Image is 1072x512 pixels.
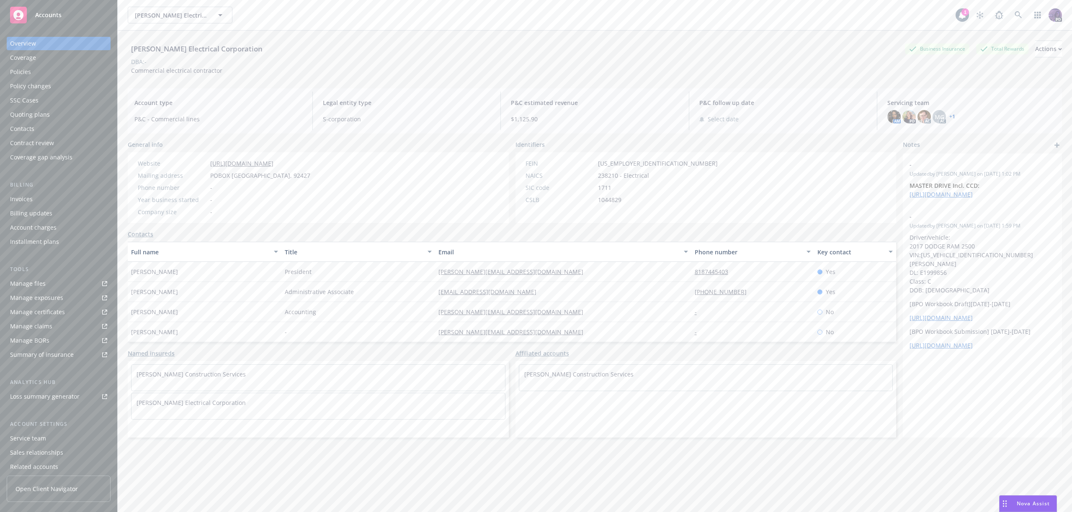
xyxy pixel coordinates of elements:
[10,151,72,164] div: Coverage gap analysis
[598,195,621,204] span: 1044829
[7,122,111,136] a: Contacts
[999,495,1057,512] button: Nova Assist
[526,183,595,192] div: SIC code
[131,287,178,296] span: [PERSON_NAME]
[7,446,111,459] a: Sales relationships
[903,205,1062,356] div: -Updatedby [PERSON_NAME] on [DATE] 1:59 PMDriver/vehicle: 2017 DODGE RAM 2500 VIN:[US_VEHICLE_IDE...
[7,460,111,474] a: Related accounts
[7,108,111,121] a: Quoting plans
[910,233,1055,294] p: Driver/vehicle: 2017 DODGE RAM 2500 VIN:[US_VEHICLE_IDENTIFICATION_NUMBER] [PERSON_NAME] DL: E199...
[210,183,212,192] span: -
[131,328,178,336] span: [PERSON_NAME]
[10,79,51,93] div: Policy changes
[7,305,111,319] a: Manage certificates
[1035,41,1062,57] button: Actions
[438,248,679,256] div: Email
[524,370,634,378] a: [PERSON_NAME] Construction Services
[10,207,52,220] div: Billing updates
[128,7,232,23] button: [PERSON_NAME] Electrical Corporation
[526,159,595,168] div: FEIN
[910,182,979,189] strong: MASTER DRIVE Incl. CCD:
[285,307,316,316] span: Accounting
[7,235,111,248] a: Installment plans
[7,291,111,305] a: Manage exposures
[7,94,111,107] a: SSC Cases
[814,242,896,262] button: Key contact
[137,370,246,378] a: [PERSON_NAME] Construction Services
[7,320,111,333] a: Manage claims
[323,115,491,123] span: S-corporation
[10,94,39,107] div: SSC Cases
[910,212,1033,221] span: -
[903,140,920,150] span: Notes
[285,267,312,276] span: President
[949,114,955,119] a: +1
[7,51,111,64] a: Coverage
[137,399,246,407] a: [PERSON_NAME] Electrical Corporation
[10,277,46,290] div: Manage files
[35,12,62,18] span: Accounts
[910,314,973,322] a: [URL][DOMAIN_NAME]
[526,195,595,204] div: CSLB
[511,98,679,107] span: P&C estimated revenue
[7,65,111,79] a: Policies
[15,484,78,493] span: Open Client Navigator
[695,328,703,336] a: -
[128,140,163,149] span: General info
[10,390,80,403] div: Loss summary generator
[435,242,691,262] button: Email
[285,287,354,296] span: Administrative Associate
[976,44,1028,54] div: Total Rewards
[10,65,31,79] div: Policies
[134,115,302,123] span: P&C - Commercial lines
[910,170,1055,178] span: Updated by [PERSON_NAME] on [DATE] 1:02 PM
[7,265,111,274] div: Tools
[7,420,111,428] div: Account settings
[10,235,59,248] div: Installment plans
[887,98,1055,107] span: Servicing team
[131,57,147,66] div: DBA: -
[131,67,222,74] span: Commercial electrical contractor
[817,248,884,256] div: Key contact
[935,113,944,121] span: MG
[7,432,111,445] a: Service team
[10,432,46,445] div: Service team
[7,207,111,220] a: Billing updates
[7,390,111,403] a: Loss summary generator
[7,221,111,234] a: Account charges
[128,230,153,238] a: Contacts
[10,108,50,121] div: Quoting plans
[910,327,1055,336] p: [BPO Workbook Submission] [DATE]-[DATE]
[515,140,545,149] span: Identifiers
[10,446,63,459] div: Sales relationships
[285,248,423,256] div: Title
[826,307,834,316] span: No
[1049,8,1062,22] img: photo
[961,8,969,16] div: 1
[10,460,58,474] div: Related accounts
[526,171,595,180] div: NAICS
[285,328,287,336] span: -
[131,267,178,276] span: [PERSON_NAME]
[7,181,111,189] div: Billing
[131,307,178,316] span: [PERSON_NAME]
[10,320,52,333] div: Manage claims
[128,44,266,54] div: [PERSON_NAME] Electrical Corporation
[7,192,111,206] a: Invoices
[1000,496,1010,512] div: Drag to move
[438,268,590,276] a: [PERSON_NAME][EMAIL_ADDRESS][DOMAIN_NAME]
[210,207,212,216] span: -
[991,7,1008,23] a: Report a Bug
[10,192,33,206] div: Invoices
[281,242,435,262] button: Title
[903,154,1062,205] div: -Updatedby [PERSON_NAME] on [DATE] 1:02 PMMASTER DRIVE Incl. CCD: [URL][DOMAIN_NAME]
[7,37,111,50] a: Overview
[138,183,207,192] div: Phone number
[323,98,491,107] span: Legal entity type
[10,37,36,50] div: Overview
[10,291,63,305] div: Manage exposures
[511,115,679,123] span: $1,125.90
[210,171,310,180] span: POBOX [GEOGRAPHIC_DATA], 92427
[135,11,207,20] span: [PERSON_NAME] Electrical Corporation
